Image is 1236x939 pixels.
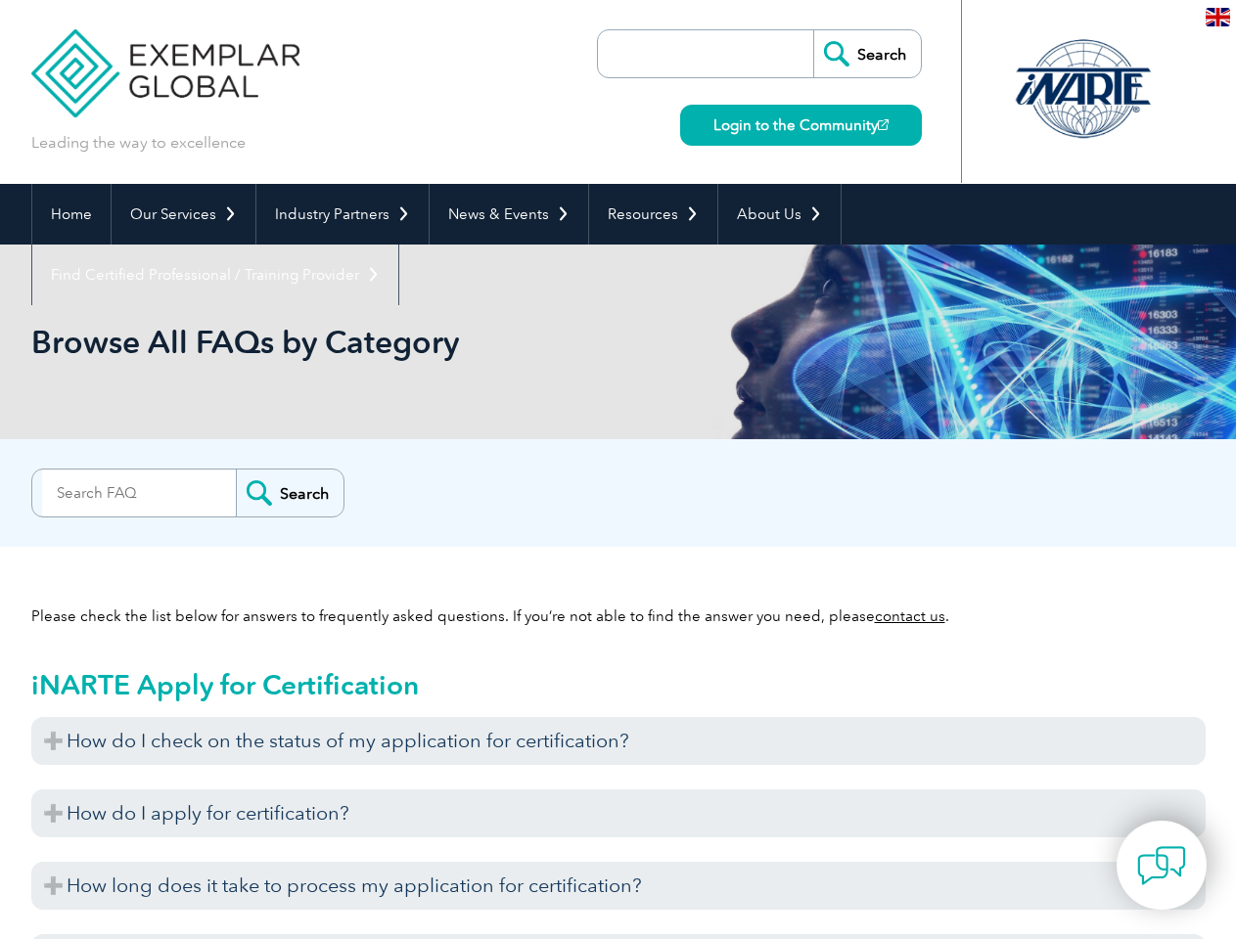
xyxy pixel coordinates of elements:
[1206,8,1230,26] img: en
[31,717,1206,765] h3: How do I check on the status of my application for certification?
[718,184,841,245] a: About Us
[32,245,398,305] a: Find Certified Professional / Training Provider
[112,184,255,245] a: Our Services
[813,30,921,77] input: Search
[878,119,889,130] img: open_square.png
[31,605,1206,627] p: Please check the list below for answers to frequently asked questions. If you’re not able to find...
[430,184,588,245] a: News & Events
[32,184,111,245] a: Home
[875,607,945,625] a: contact us
[1137,841,1186,890] img: contact-chat.png
[31,132,246,154] p: Leading the way to excellence
[31,862,1206,910] h3: How long does it take to process my application for certification?
[256,184,429,245] a: Industry Partners
[236,469,343,516] input: Search
[31,669,1206,700] h2: iNARTE Apply for Certification
[31,789,1206,837] h3: How do I apply for certification?
[589,184,717,245] a: Resources
[42,469,236,516] input: Search FAQ
[31,323,783,361] h1: Browse All FAQs by Category
[680,105,922,146] a: Login to the Community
